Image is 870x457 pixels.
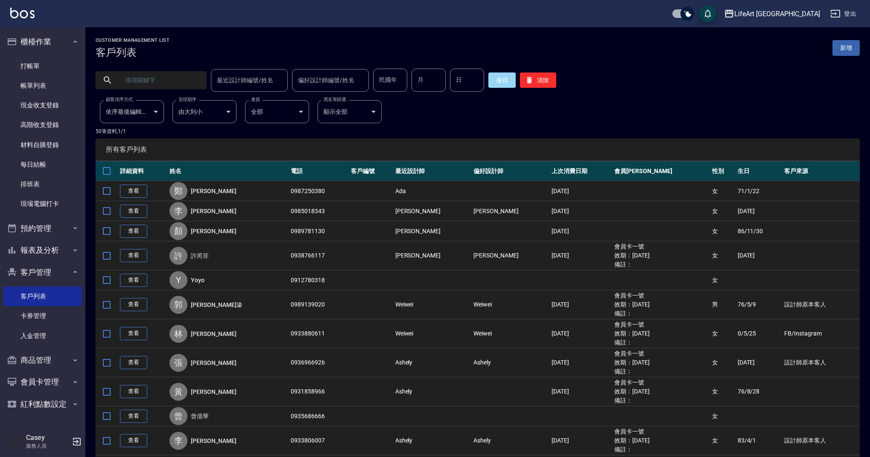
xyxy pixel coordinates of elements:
td: 女 [710,406,736,426]
div: 依序最後編輯時間 [100,100,164,123]
td: [DATE] [549,221,612,241]
ul: 會員卡一號 [614,320,708,329]
td: 83/4/1 [736,426,782,455]
button: 商品管理 [3,349,82,371]
td: 0987250380 [289,181,349,201]
div: 張 [169,354,187,372]
div: 李 [169,202,187,220]
a: 查看 [120,274,147,287]
ul: 效期： [DATE] [614,358,708,367]
ul: 會員卡一號 [614,291,708,300]
a: 查看 [120,249,147,262]
ul: 效期： [DATE] [614,300,708,309]
button: 登出 [827,6,860,22]
a: [PERSON_NAME] [191,187,236,195]
ul: 會員卡一號 [614,378,708,387]
td: [DATE] [549,319,612,348]
td: 0933880611 [289,319,349,348]
a: 現金收支登錄 [3,95,82,115]
a: [PERSON_NAME] [191,207,236,215]
button: 清除 [520,72,556,88]
td: [PERSON_NAME] [471,241,549,270]
th: 客戶來源 [782,161,860,181]
a: 查看 [120,205,147,218]
img: Logo [10,8,35,18]
td: 0985018343 [289,201,349,221]
td: 女 [710,181,736,201]
a: 客戶列表 [3,286,82,306]
td: 0989139020 [289,290,349,319]
td: [DATE] [736,201,782,221]
td: 76/5/9 [736,290,782,319]
a: 高階收支登錄 [3,115,82,135]
td: [DATE] [549,201,612,221]
td: Weiwei [393,319,471,348]
td: 女 [710,201,736,221]
td: Ashely [393,377,471,406]
td: 0912780318 [289,270,349,290]
button: save [699,5,716,22]
td: 0989781130 [289,221,349,241]
td: [PERSON_NAME] [393,221,471,241]
a: [PERSON_NAME] [191,437,236,445]
ul: 備註： [614,338,708,347]
a: 入金管理 [3,326,82,346]
a: 查看 [120,225,147,238]
td: 0938766117 [289,241,349,270]
a: 帳單列表 [3,76,82,95]
button: 預約管理 [3,217,82,240]
a: 材料自購登錄 [3,135,82,155]
td: Ashely [471,348,549,377]
a: 曾億華 [191,412,209,420]
button: 會員卡管理 [3,371,82,393]
div: 曾 [169,407,187,425]
div: 黃 [169,383,187,401]
label: 黑名單篩選 [324,96,346,103]
td: 女 [710,241,736,270]
a: 新增 [832,40,860,56]
td: [PERSON_NAME] [393,241,471,270]
span: 所有客戶列表 [106,145,850,154]
a: 查看 [120,327,147,340]
ul: 會員卡一號 [614,427,708,436]
ul: 效期： [DATE] [614,436,708,445]
a: 查看 [120,185,147,198]
p: 50 筆資料, 1 / 1 [96,127,860,135]
td: [PERSON_NAME] [393,201,471,221]
td: [DATE] [549,377,612,406]
h2: Customer Management List [96,38,169,43]
label: 呈現順序 [178,96,196,103]
td: Weiwei [471,290,549,319]
button: 櫃檯作業 [3,31,82,53]
a: [PERSON_NAME] [191,359,236,367]
td: 0/5/25 [736,319,782,348]
ul: 會員卡一號 [614,349,708,358]
label: 顧客排序方式 [106,96,133,103]
th: 電話 [289,161,349,181]
ul: 備註： [614,367,708,376]
th: 會員[PERSON_NAME] [612,161,710,181]
td: FB/Instagram [782,319,860,348]
input: 搜尋關鍵字 [120,69,200,92]
div: 林 [169,325,187,343]
th: 生日 [736,161,782,181]
h5: Casey [26,434,70,442]
td: 女 [710,377,736,406]
td: 設計師原本客人 [782,348,860,377]
button: 搜尋 [488,72,516,88]
a: 查看 [120,356,147,369]
ul: 備註： [614,396,708,405]
a: 許芮菲 [191,252,209,260]
td: Ashely [393,426,471,455]
td: Ada [393,181,471,201]
button: 紅利點數設定 [3,393,82,415]
th: 姓名 [167,161,289,181]
div: 顏 [169,222,187,240]
td: 86/11/30 [736,221,782,241]
th: 客戶編號 [349,161,393,181]
td: 女 [710,426,736,455]
td: 0935686666 [289,406,349,426]
td: 設計師原本客人 [782,426,860,455]
ul: 備註： [614,260,708,269]
ul: 備註： [614,309,708,318]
